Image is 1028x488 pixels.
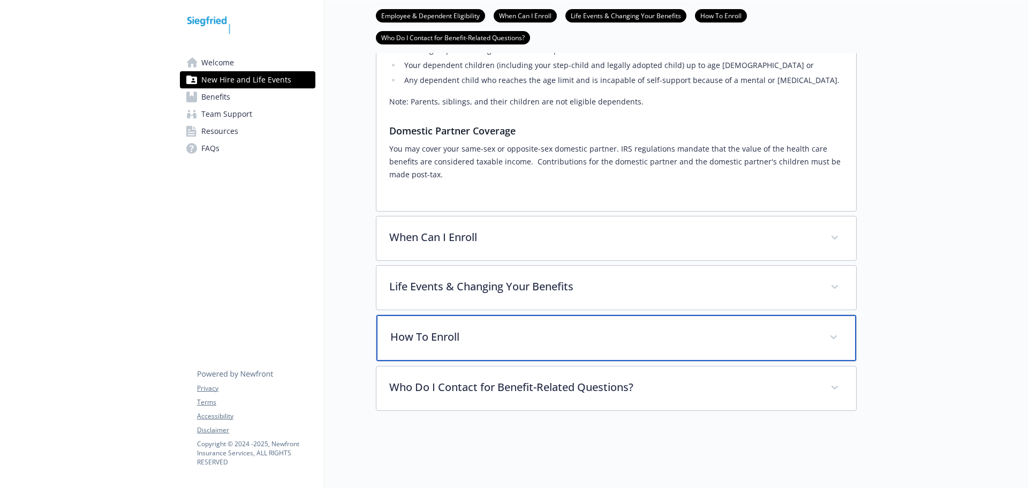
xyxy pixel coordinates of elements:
p: Life Events & Changing Your Benefits [389,279,818,295]
a: Privacy [197,384,315,393]
a: How To Enroll [695,10,747,20]
li: Any dependent child who reaches the age limit and is incapable of self-support because of a menta... [401,74,843,87]
a: Team Support [180,106,315,123]
p: You may cover your same-sex or opposite-sex domestic partner. IRS regulations mandate that the va... [389,142,843,181]
a: New Hire and Life Events [180,71,315,88]
div: Who Do I Contact for Benefit-Related Questions? [376,366,856,410]
p: Note: Parents, siblings, and their children are not eligible dependents. [389,95,843,108]
p: How To Enroll [390,329,817,345]
a: FAQs [180,140,315,157]
p: When Can I Enroll [389,229,818,245]
span: FAQs [201,140,220,157]
div: Life Events & Changing Your Benefits [376,266,856,310]
span: Welcome [201,54,234,71]
a: Terms [197,397,315,407]
span: Benefits [201,88,230,106]
span: New Hire and Life Events [201,71,291,88]
a: Welcome [180,54,315,71]
a: When Can I Enroll [494,10,557,20]
span: Team Support [201,106,252,123]
a: Resources [180,123,315,140]
p: Who Do I Contact for Benefit-Related Questions? [389,379,818,395]
a: Life Events & Changing Your Benefits [565,10,686,20]
a: Accessibility [197,411,315,421]
p: Copyright © 2024 - 2025 , Newfront Insurance Services, ALL RIGHTS RESERVED [197,439,315,467]
div: When Can I Enroll [376,216,856,260]
span: Resources [201,123,238,140]
div: How To Enroll [376,315,856,361]
h3: Domestic Partner Coverage [389,123,843,138]
a: Who Do I Contact for Benefit-Related Questions? [376,32,530,42]
a: Employee & Dependent Eligibility [376,10,485,20]
li: Your dependent children (including your step-child and legally adopted child) up to age [DEMOGRAP... [401,59,843,72]
a: Benefits [180,88,315,106]
a: Disclaimer [197,425,315,435]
